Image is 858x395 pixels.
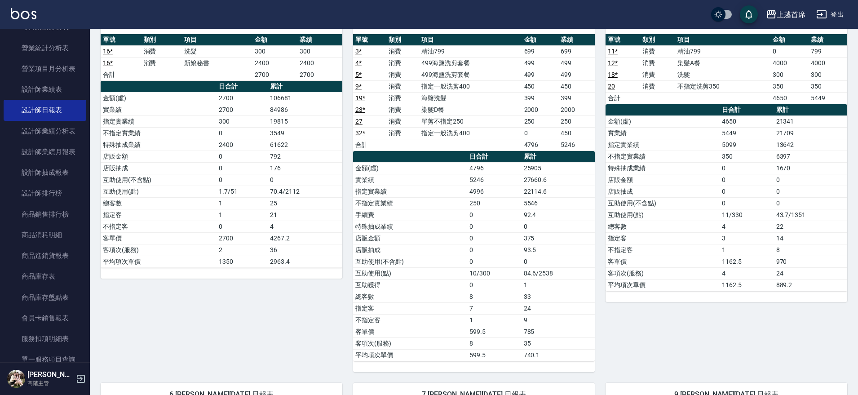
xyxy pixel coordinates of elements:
td: 0 [217,151,268,162]
td: 250 [467,197,521,209]
td: 0 [522,256,595,267]
td: 84986 [268,104,342,115]
td: 9 [522,314,595,326]
td: 消費 [142,57,182,69]
td: 特殊抽成業績 [353,221,467,232]
td: 指定客 [606,232,720,244]
td: 499 [558,57,595,69]
td: 599.5 [467,326,521,337]
th: 類別 [142,34,182,46]
td: 互助使用(不含點) [353,256,467,267]
td: 33 [522,291,595,302]
td: 4 [720,221,774,232]
td: 實業績 [101,104,217,115]
td: 0 [467,209,521,221]
td: 399 [558,92,595,104]
td: 3549 [268,127,342,139]
td: 0 [774,186,847,197]
td: 染髮D餐 [419,104,522,115]
td: 4000 [770,57,809,69]
td: 4 [268,221,342,232]
td: 0 [774,197,847,209]
td: 0 [217,221,268,232]
td: 499海鹽洗剪套餐 [419,57,522,69]
td: 2000 [522,104,558,115]
td: 互助使用(點) [101,186,217,197]
td: 4796 [522,139,558,151]
td: 450 [522,80,558,92]
a: 商品進銷貨報表 [4,245,86,266]
th: 金額 [252,34,297,46]
th: 類別 [640,34,675,46]
td: 22 [774,221,847,232]
td: 總客數 [606,221,720,232]
td: 客單價 [101,232,217,244]
td: 499 [522,69,558,80]
table: a dense table [353,151,595,361]
td: 海鹽洗髮 [419,92,522,104]
td: 61622 [268,139,342,151]
td: 不指定實業績 [101,127,217,139]
td: 19815 [268,115,342,127]
table: a dense table [101,34,342,81]
th: 日合計 [467,151,521,163]
td: 總客數 [101,197,217,209]
td: 699 [558,45,595,57]
td: 21341 [774,115,847,127]
td: 2700 [252,69,297,80]
td: 22114.6 [522,186,595,197]
td: 6397 [774,151,847,162]
td: 2400 [297,57,342,69]
th: 項目 [675,34,770,46]
td: 1670 [774,162,847,174]
td: 2 [217,244,268,256]
td: 4 [720,267,774,279]
a: 設計師業績月報表 [4,142,86,162]
th: 日合計 [720,104,774,116]
td: 740.1 [522,349,595,361]
td: 0 [467,221,521,232]
td: 0 [522,221,595,232]
th: 金額 [522,34,558,46]
td: 10/300 [467,267,521,279]
td: 1 [467,314,521,326]
a: 商品庫存盤點表 [4,287,86,308]
td: 70.4/2112 [268,186,342,197]
table: a dense table [101,81,342,268]
td: 2400 [252,57,297,69]
td: 店販抽成 [353,244,467,256]
td: 合計 [353,139,386,151]
td: 799 [809,45,847,57]
th: 累計 [774,104,847,116]
td: 8 [774,244,847,256]
td: 450 [558,80,595,92]
th: 金額 [770,34,809,46]
td: 1 [217,209,268,221]
td: 5246 [558,139,595,151]
a: 27 [355,118,363,125]
td: 金額(虛) [353,162,467,174]
th: 項目 [182,34,252,46]
td: 特殊抽成業績 [101,139,217,151]
td: 實業績 [606,127,720,139]
td: 1 [720,244,774,256]
td: 0 [467,256,521,267]
td: 792 [268,151,342,162]
td: 不指定洗剪350 [675,80,770,92]
button: 登出 [813,6,847,23]
td: 洗髮 [182,45,252,57]
td: 平均項次單價 [606,279,720,291]
td: 不指定實業績 [353,197,467,209]
td: 指定客 [353,302,467,314]
a: 設計師抽成報表 [4,162,86,183]
td: 消費 [640,80,675,92]
td: 消費 [640,45,675,57]
td: 店販金額 [606,174,720,186]
th: 業績 [558,34,595,46]
td: 0 [467,279,521,291]
td: 1162.5 [720,256,774,267]
th: 業績 [809,34,847,46]
a: 營業項目月分析表 [4,58,86,79]
td: 5099 [720,139,774,151]
td: 指定一般洗剪400 [419,127,522,139]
